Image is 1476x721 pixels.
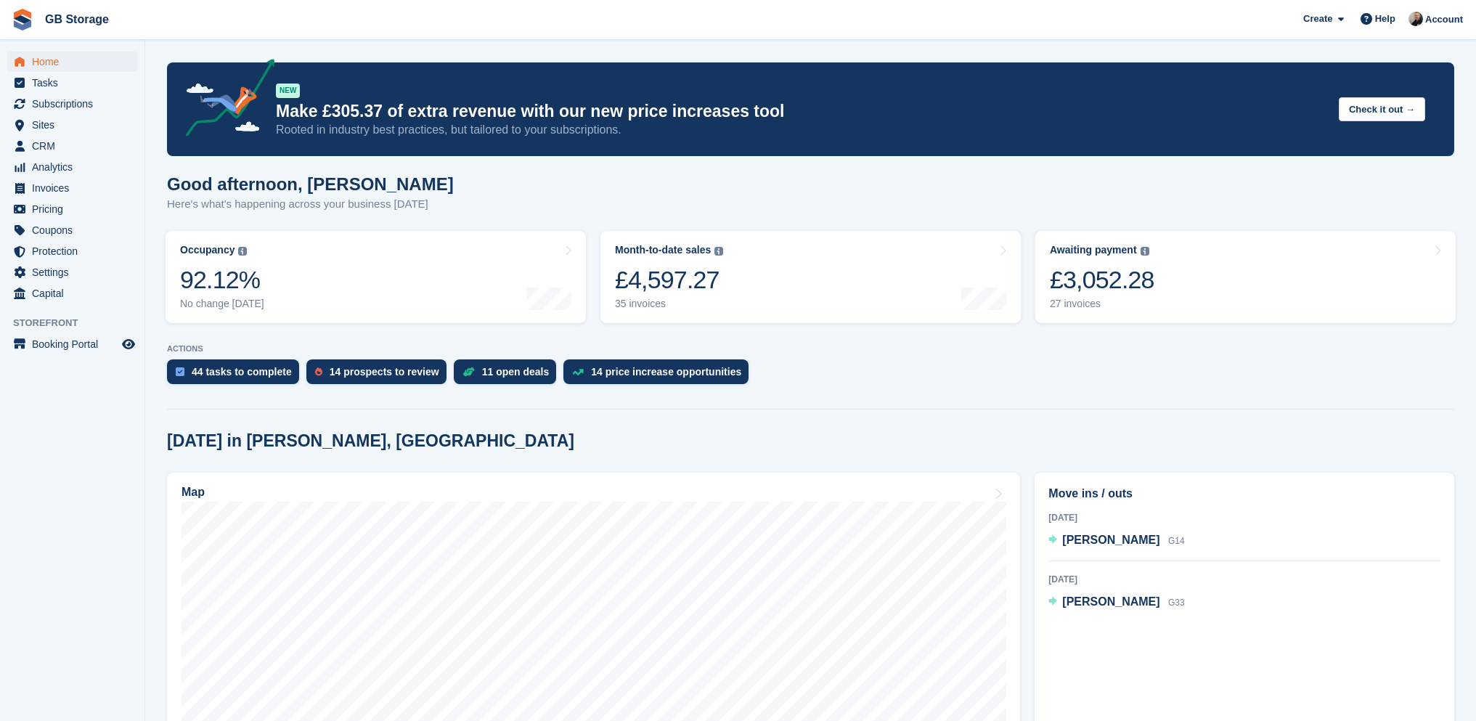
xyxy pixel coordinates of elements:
a: menu [7,199,137,219]
span: Coupons [32,220,119,240]
a: menu [7,178,137,198]
img: icon-info-grey-7440780725fd019a000dd9b08b2336e03edf1995a4989e88bcd33f0948082b44.svg [1141,247,1149,256]
div: 27 invoices [1050,298,1154,310]
a: menu [7,220,137,240]
a: [PERSON_NAME] G14 [1048,531,1184,550]
span: Analytics [32,157,119,177]
div: [DATE] [1048,573,1440,586]
span: Capital [32,283,119,304]
a: Preview store [120,335,137,353]
img: stora-icon-8386f47178a22dfd0bd8f6a31ec36ba5ce8667c1dd55bd0f319d3a0aa187defe.svg [12,9,33,30]
div: NEW [276,83,300,98]
span: Sites [32,115,119,135]
a: menu [7,157,137,177]
p: Here's what's happening across your business [DATE] [167,196,454,213]
div: 14 prospects to review [330,366,439,378]
div: Awaiting payment [1050,244,1137,256]
span: Storefront [13,316,144,330]
a: menu [7,283,137,304]
a: GB Storage [39,7,115,31]
img: icon-info-grey-7440780725fd019a000dd9b08b2336e03edf1995a4989e88bcd33f0948082b44.svg [714,247,723,256]
a: [PERSON_NAME] G33 [1048,593,1184,612]
div: 11 open deals [482,366,550,378]
p: ACTIONS [167,344,1454,354]
span: Account [1425,12,1463,27]
button: Check it out → [1339,97,1425,121]
span: Protection [32,241,119,261]
a: Month-to-date sales £4,597.27 35 invoices [600,231,1021,323]
h1: Good afternoon, [PERSON_NAME] [167,174,454,194]
a: menu [7,334,137,354]
a: menu [7,241,137,261]
div: Month-to-date sales [615,244,711,256]
a: menu [7,115,137,135]
a: menu [7,73,137,93]
h2: Move ins / outs [1048,485,1440,502]
span: G14 [1168,536,1185,546]
img: icon-info-grey-7440780725fd019a000dd9b08b2336e03edf1995a4989e88bcd33f0948082b44.svg [238,247,247,256]
img: deal-1b604bf984904fb50ccaf53a9ad4b4a5d6e5aea283cecdc64d6e3604feb123c2.svg [462,367,475,377]
h2: Map [182,486,205,499]
img: task-75834270c22a3079a89374b754ae025e5fb1db73e45f91037f5363f120a921f8.svg [176,367,184,376]
a: menu [7,136,137,156]
p: Make £305.37 of extra revenue with our new price increases tool [276,101,1327,122]
img: Karl Walker [1408,12,1423,26]
span: [PERSON_NAME] [1062,595,1159,608]
span: Subscriptions [32,94,119,114]
a: 14 price increase opportunities [563,359,756,391]
a: 11 open deals [454,359,564,391]
div: £3,052.28 [1050,265,1154,295]
a: 44 tasks to complete [167,359,306,391]
a: 14 prospects to review [306,359,454,391]
span: CRM [32,136,119,156]
span: Settings [32,262,119,282]
a: Occupancy 92.12% No change [DATE] [166,231,586,323]
div: 35 invoices [615,298,723,310]
div: [DATE] [1048,511,1440,524]
img: price_increase_opportunities-93ffe204e8149a01c8c9dc8f82e8f89637d9d84a8eef4429ea346261dce0b2c0.svg [572,369,584,375]
div: 44 tasks to complete [192,366,292,378]
a: menu [7,262,137,282]
span: Create [1303,12,1332,26]
img: price-adjustments-announcement-icon-8257ccfd72463d97f412b2fc003d46551f7dbcb40ab6d574587a9cd5c0d94... [174,59,275,142]
span: Pricing [32,199,119,219]
a: menu [7,94,137,114]
div: £4,597.27 [615,265,723,295]
span: [PERSON_NAME] [1062,534,1159,546]
span: Home [32,52,119,72]
div: 92.12% [180,265,264,295]
h2: [DATE] in [PERSON_NAME], [GEOGRAPHIC_DATA] [167,431,574,451]
div: No change [DATE] [180,298,264,310]
span: Tasks [32,73,119,93]
img: prospect-51fa495bee0391a8d652442698ab0144808aea92771e9ea1ae160a38d050c398.svg [315,367,322,376]
a: menu [7,52,137,72]
span: Invoices [32,178,119,198]
div: 14 price increase opportunities [591,366,741,378]
p: Rooted in industry best practices, but tailored to your subscriptions. [276,122,1327,138]
span: Help [1375,12,1395,26]
a: Awaiting payment £3,052.28 27 invoices [1035,231,1456,323]
span: Booking Portal [32,334,119,354]
div: Occupancy [180,244,235,256]
span: G33 [1168,598,1185,608]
